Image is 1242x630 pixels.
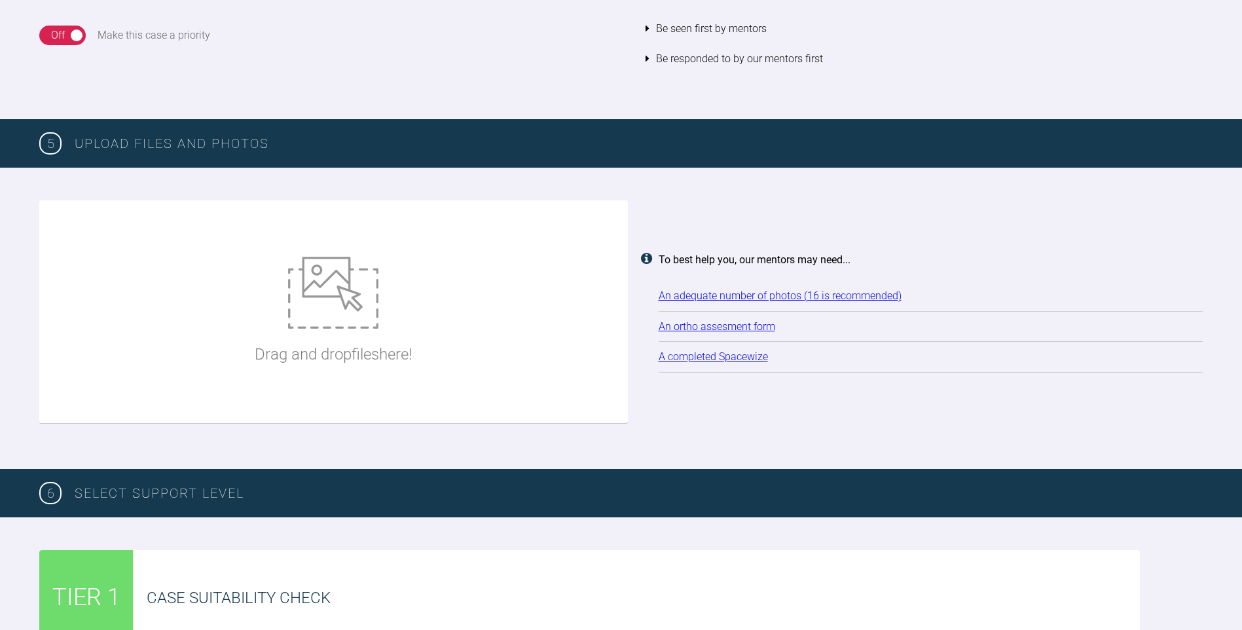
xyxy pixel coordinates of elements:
div: Case Suitability Check [147,585,1140,610]
a: A completed Spacewize [659,350,768,363]
span: 6 [39,482,62,504]
p: Drag and drop files here! [255,342,412,367]
a: An ortho assesment form [659,320,775,333]
li: Be seen first by mentors [646,14,1203,44]
div: Make this case a priority [98,27,210,44]
h3: Upload Files and Photos [75,133,1203,154]
strong: To best help you, our mentors may need... [659,253,850,266]
a: An adequate number of photos (16 is recommended) [659,289,902,302]
span: 5 [39,132,62,155]
div: Off [51,27,65,44]
li: Be responded to by our mentors first [646,44,1203,74]
h3: SELECT SUPPORT LEVEL [75,483,1203,504]
span: TIER 1 [52,579,120,617]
